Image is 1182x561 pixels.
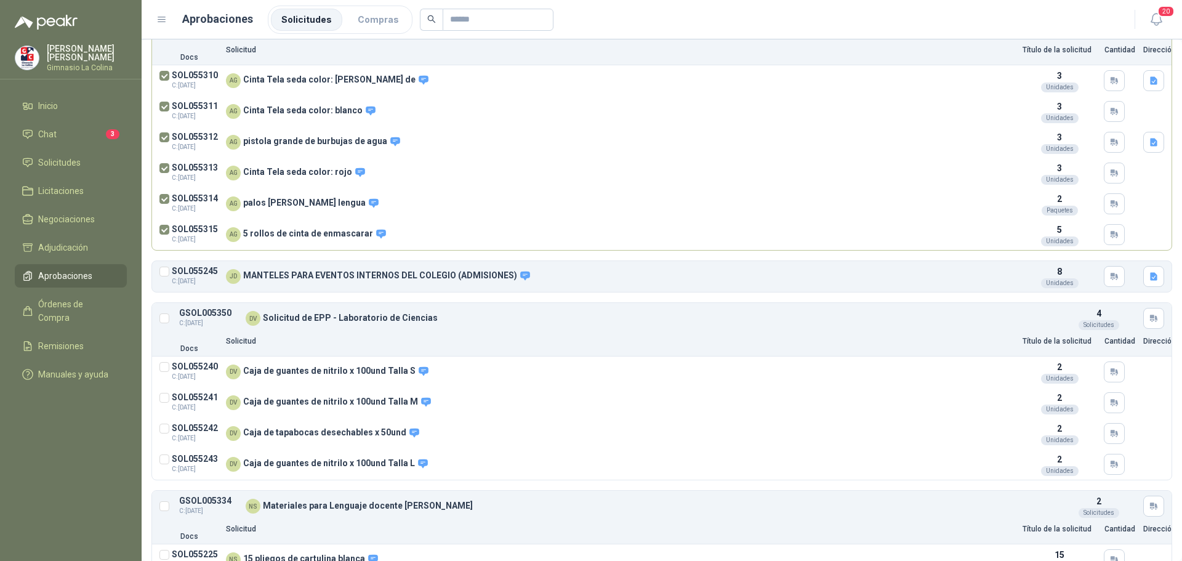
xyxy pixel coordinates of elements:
p: SOL055243 [172,454,218,464]
p: MANTELES PARA EVENTOS INTERNOS DEL COLEGIO (ADMISIONES) [243,270,531,281]
a: Compras [347,9,409,31]
span: C: [DATE] [172,403,218,413]
div: Unidades [1041,236,1079,246]
a: Solicitudes [15,151,127,174]
p: SOL055315 [172,225,218,234]
button: 20 [1145,9,1167,31]
div: AG [226,73,241,88]
p: SOL055314 [172,194,218,203]
span: Solicitudes [38,156,81,169]
p: Solicitud [226,337,1015,345]
span: Inicio [38,99,58,113]
p: 3 [1057,131,1062,144]
a: Aprobaciones [15,264,127,288]
div: AG [226,227,241,242]
span: Adjudicación [38,241,88,254]
div: DV [226,426,241,441]
p: SOL055313 [172,163,218,172]
p: SOL055311 [172,102,218,111]
p: Docs [159,345,219,352]
p: palos [PERSON_NAME] lengua [243,198,379,209]
p: 2 [1057,453,1062,466]
a: Inicio [15,94,127,118]
div: Unidades [1041,466,1079,476]
p: Gimnasio La Colina [47,64,127,71]
div: AG [226,166,241,180]
span: C: [DATE] [179,506,238,516]
p: Caja de guantes de nitrilo x 100und Talla S [243,366,429,377]
p: Cantidad [1104,46,1136,54]
div: Unidades [1041,175,1079,185]
div: DV [226,457,241,472]
p: Cinta Tela seda color: [PERSON_NAME] de [243,75,429,86]
p: 5 rollos de cinta de enmascarar [243,228,387,240]
div: Unidades [1041,144,1079,154]
span: Aprobaciones [38,269,92,283]
p: Solicitud [226,46,1015,54]
div: DV [226,365,241,379]
span: Remisiones [38,339,84,353]
div: Materiales para Lenguaje docente [PERSON_NAME] [246,499,1055,514]
div: Solicitudes [1079,508,1119,518]
span: C: [DATE] [172,173,218,183]
p: 2 [1057,192,1062,206]
div: JD [226,269,241,284]
span: Licitaciones [38,184,84,198]
p: SOL055240 [172,362,218,371]
div: AG [226,104,241,119]
p: Dirección [1143,337,1164,345]
p: Solicitud [226,525,1015,533]
span: search [427,15,436,23]
a: Negociaciones [15,208,127,231]
h1: Aprobaciones [182,10,253,28]
p: 3 [1057,100,1062,113]
span: C: [DATE] [172,235,218,244]
a: Manuales y ayuda [15,363,127,386]
p: [PERSON_NAME] [PERSON_NAME] [47,44,127,62]
p: SOL055242 [172,424,218,433]
p: 5 [1057,223,1062,236]
a: Chat3 [15,123,127,146]
span: C: [DATE] [172,276,218,286]
span: C: [DATE] [172,142,218,152]
span: C: [DATE] [172,111,218,121]
p: 3 [1057,69,1062,83]
p: Caja de guantes de nitrilo x 100und Talla L [243,458,428,469]
div: Unidades [1041,374,1079,384]
p: Caja de guantes de nitrilo x 100und Talla M [243,397,432,408]
p: 4 [1096,307,1101,320]
div: DV [246,311,260,326]
p: 2 [1057,422,1062,435]
div: Unidades [1041,435,1079,445]
p: Cinta Tela seda color: blanco [243,105,376,116]
p: 8 [1057,265,1062,278]
p: 2 [1057,391,1062,405]
p: SOL055225 [172,550,218,559]
p: Título de la solicitud [1023,46,1096,54]
div: DV [226,395,241,410]
p: Cinta Tela seda color: rojo [243,167,366,178]
div: Solicitudes [1079,320,1119,330]
div: Unidades [1041,83,1079,92]
p: Dirección [1143,46,1164,54]
span: C: [DATE] [172,434,218,443]
span: Chat [38,127,57,141]
span: 20 [1157,6,1175,17]
li: Solicitudes [271,9,342,31]
a: Adjudicación [15,236,127,259]
span: Manuales y ayuda [38,368,108,381]
div: Unidades [1041,405,1079,414]
p: Dirección [1143,525,1164,533]
p: GSOL005350 [179,309,238,318]
p: SOL055310 [172,71,218,80]
img: Logo peakr [15,15,78,30]
div: NS [246,499,260,514]
span: Negociaciones [38,212,95,226]
p: Cantidad [1104,337,1136,345]
span: 3 [106,129,119,139]
div: Unidades [1041,113,1079,123]
span: C: [DATE] [172,464,218,474]
p: SOL055241 [172,393,218,402]
div: AG [226,196,241,211]
p: Cantidad [1104,525,1136,533]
